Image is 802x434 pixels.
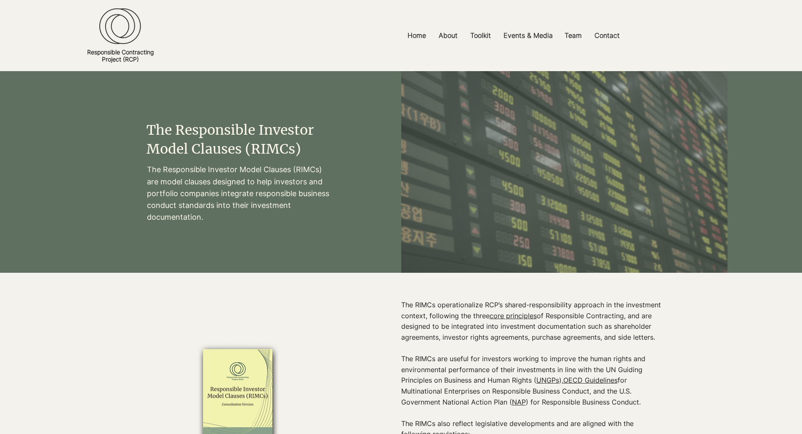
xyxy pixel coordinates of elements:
[401,300,662,343] p: The RIMCs operationalize RCP’s shared-responsibility approach in the investment context, followin...
[432,26,464,45] a: About
[434,26,462,45] p: About
[560,26,586,45] p: Team
[512,398,526,406] a: NAP
[401,407,662,418] p: ​
[588,26,626,45] a: Contact
[464,26,497,45] a: Toolkit
[300,26,727,45] nav: Site
[590,26,624,45] p: Contact
[466,26,495,45] p: Toolkit
[401,354,662,407] p: The RIMCs are useful for investors working to improve the human rights and environmental performa...
[499,26,557,45] p: Events & Media
[147,122,314,157] span: The Responsible Investor Model Clauses (RIMCs)
[147,164,330,223] p: The Responsible Investor Model Clauses (RIMCs) are model clauses designed to help investors and p...
[403,26,430,45] p: Home
[536,376,559,384] a: UNGPs
[563,376,618,384] a: OECD Guidelines
[490,312,537,320] a: core principles
[401,71,727,273] img: Stock Ticker Board
[497,26,558,45] a: Events & Media
[401,26,432,45] a: Home
[87,48,154,63] a: Responsible ContractingProject (RCP)
[558,26,588,45] a: Team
